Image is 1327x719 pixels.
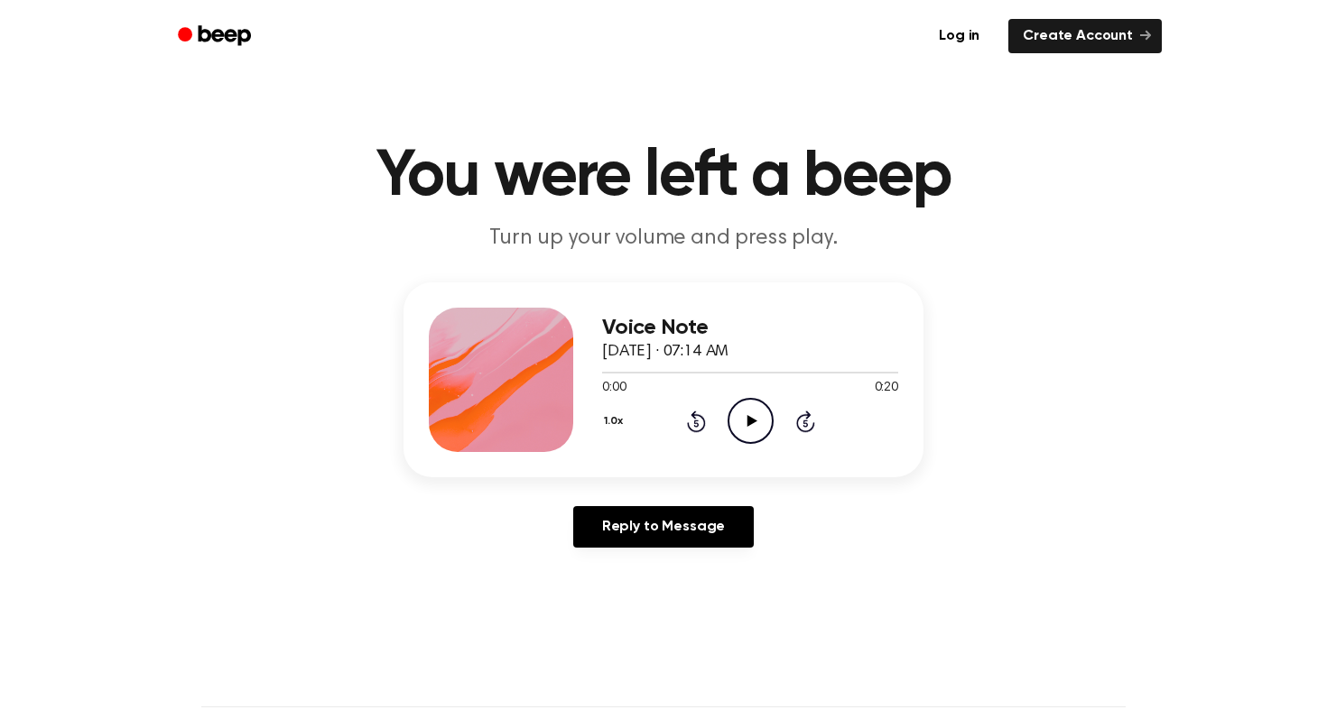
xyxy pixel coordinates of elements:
h1: You were left a beep [201,144,1126,209]
h3: Voice Note [602,316,898,340]
span: 0:00 [602,379,626,398]
p: Turn up your volume and press play. [317,224,1010,253]
span: [DATE] · 07:14 AM [602,344,728,360]
span: 0:20 [875,379,898,398]
a: Reply to Message [573,506,754,548]
a: Create Account [1008,19,1162,53]
a: Beep [165,19,267,54]
button: 1.0x [602,406,629,437]
a: Log in [921,15,998,57]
